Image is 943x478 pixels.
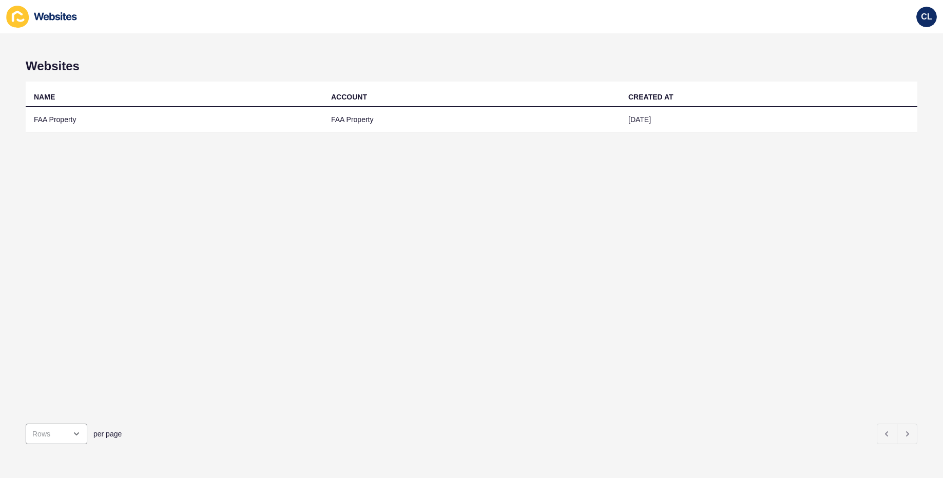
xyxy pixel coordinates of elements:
[620,107,917,132] td: [DATE]
[628,92,673,102] div: CREATED AT
[34,92,55,102] div: NAME
[26,59,917,73] h1: Websites
[26,424,87,444] div: open menu
[323,107,620,132] td: FAA Property
[26,107,323,132] td: FAA Property
[921,12,932,22] span: CL
[93,429,122,439] span: per page
[331,92,367,102] div: ACCOUNT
